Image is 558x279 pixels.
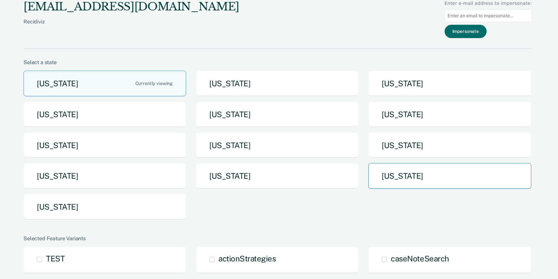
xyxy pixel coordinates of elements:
[23,59,532,65] div: Select a state
[368,133,531,158] button: [US_STATE]
[23,163,186,189] button: [US_STATE]
[368,71,531,96] button: [US_STATE]
[23,133,186,158] button: [US_STATE]
[368,102,531,127] button: [US_STATE]
[23,235,532,242] div: Selected Feature Variants
[445,25,487,38] button: Impersonate
[218,254,276,263] span: actionStrategies
[23,19,239,35] div: Recidiviz
[196,133,359,158] button: [US_STATE]
[46,254,65,263] span: TEST
[196,71,359,96] button: [US_STATE]
[196,163,359,189] button: [US_STATE]
[391,254,449,263] span: caseNoteSearch
[196,102,359,127] button: [US_STATE]
[23,194,186,220] button: [US_STATE]
[23,102,186,127] button: [US_STATE]
[23,71,186,96] button: [US_STATE]
[368,163,531,189] button: [US_STATE]
[445,9,532,22] input: Enter an email to impersonate...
